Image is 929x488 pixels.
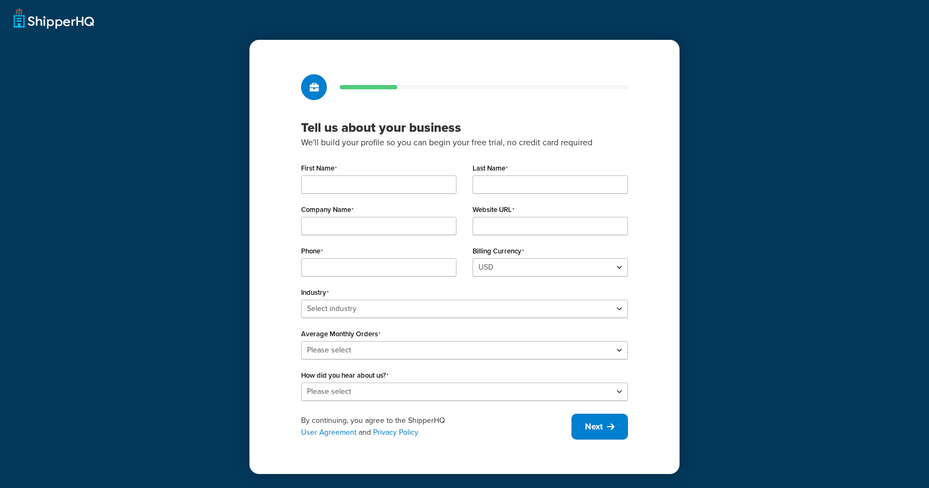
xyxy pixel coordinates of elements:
[301,330,381,338] label: Average Monthly Orders
[473,247,524,256] label: Billing Currency
[301,136,628,150] p: We'll build your profile so you can begin your free trial, no credit card required
[301,247,323,256] label: Phone
[585,421,603,433] span: Next
[571,414,628,440] button: Next
[301,288,329,297] label: Industry
[373,427,418,438] a: Privacy Policy
[473,164,508,173] label: Last Name
[301,415,571,439] div: By continuing, you agree to the ShipperHQ and
[473,206,514,214] label: Website URL
[301,371,389,380] label: How did you hear about us?
[301,119,628,136] h3: Tell us about your business
[301,427,356,438] a: User Agreement
[301,164,337,173] label: First Name
[301,206,354,214] label: Company Name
